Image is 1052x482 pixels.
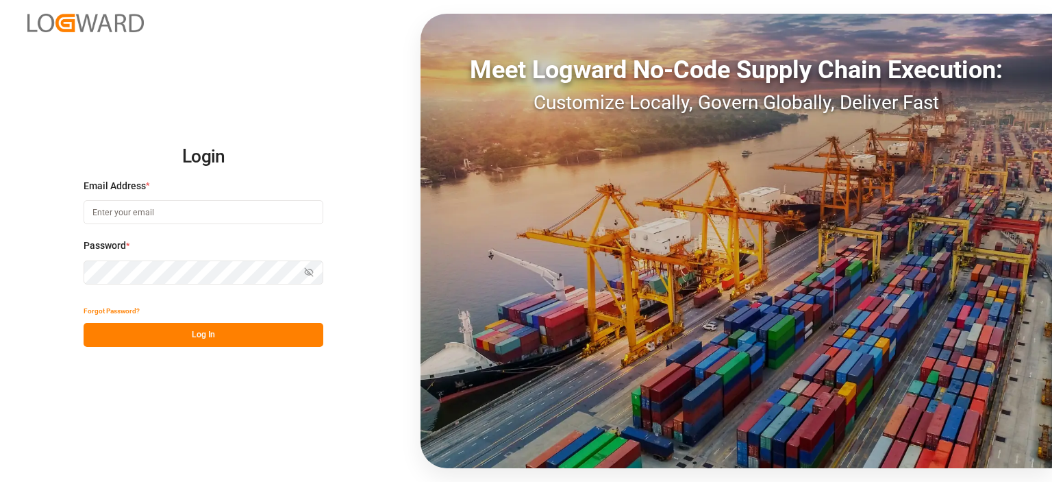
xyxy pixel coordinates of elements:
[84,299,140,323] button: Forgot Password?
[84,200,323,224] input: Enter your email
[84,179,146,193] span: Email Address
[84,323,323,347] button: Log In
[421,88,1052,117] div: Customize Locally, Govern Globally, Deliver Fast
[27,14,144,32] img: Logward_new_orange.png
[84,239,126,253] span: Password
[84,135,323,179] h2: Login
[421,51,1052,88] div: Meet Logward No-Code Supply Chain Execution:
